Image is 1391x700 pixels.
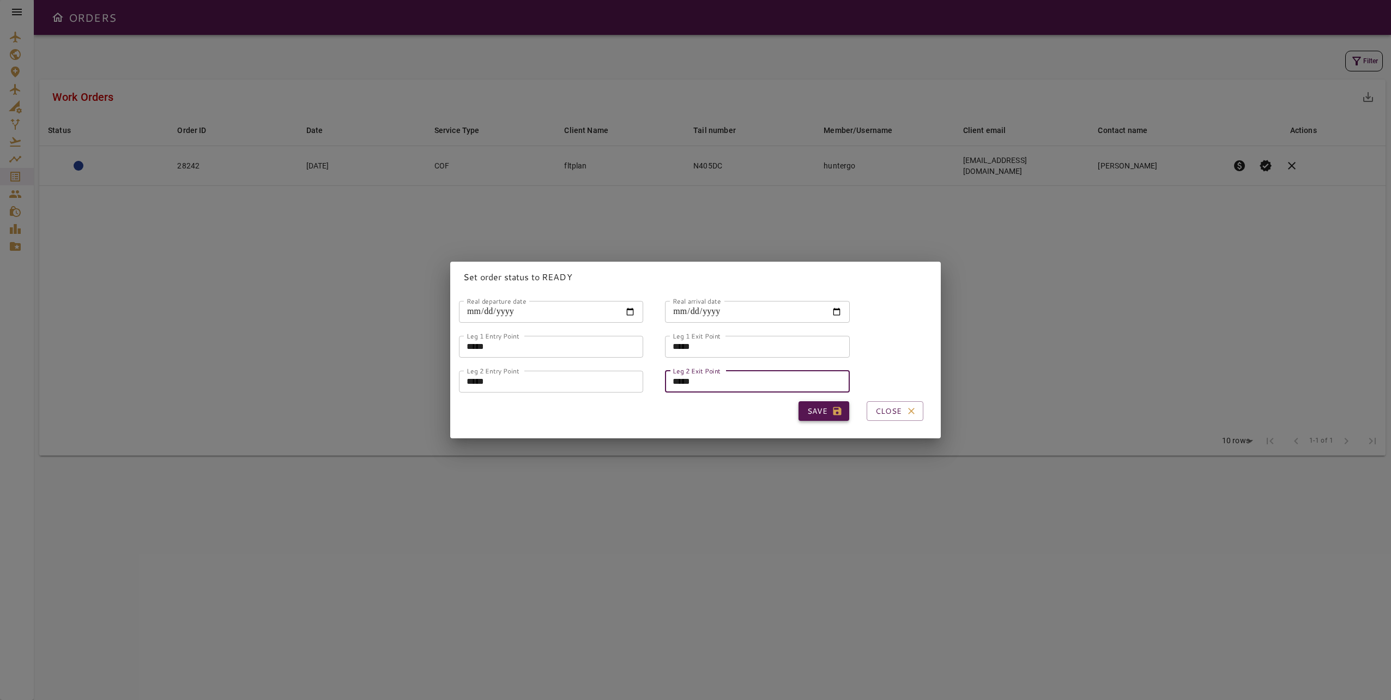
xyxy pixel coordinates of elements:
label: Leg 1 Entry Point [467,331,519,340]
label: Leg 1 Exit Point [673,331,721,340]
label: Leg 2 Entry Point [467,366,519,375]
label: Real arrival date [673,296,721,305]
p: Set order status to READY [463,270,928,283]
button: Close [867,401,923,421]
label: Leg 2 Exit Point [673,366,721,375]
button: Save [799,401,849,421]
label: Real departure date [467,296,526,305]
